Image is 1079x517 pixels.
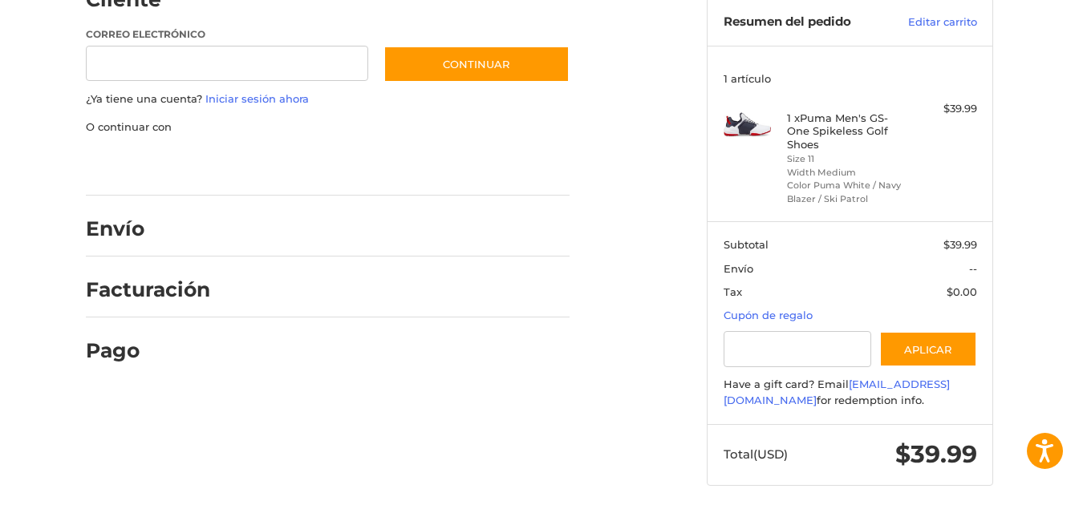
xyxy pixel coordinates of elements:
span: -- [969,262,977,275]
button: Aplicar [879,331,977,367]
h2: Facturación [86,277,210,302]
p: O continuar con [86,119,570,135]
a: Editar carrito [888,14,977,30]
span: $0.00 [947,285,977,298]
button: Continuar [383,46,570,83]
input: Cupón de regalo o código de cupón [724,331,872,367]
h4: 1 x Puma Men's GS-One Spikeless Golf Shoes [787,111,910,151]
div: Have a gift card? Email for redemption info. [724,377,977,408]
li: Size 11 [787,152,910,166]
a: Cupón de regalo [724,309,813,321]
span: Envío [724,262,753,275]
span: Subtotal [724,238,769,251]
p: ¿Ya tiene una cuenta? [86,91,570,107]
label: Correo electrónico [86,27,368,42]
h3: 1 artículo [724,72,977,85]
span: $39.99 [943,238,977,251]
h2: Envío [86,216,180,241]
span: Tax [724,285,742,298]
li: Width Medium [787,166,910,180]
div: $39.99 [914,101,977,117]
li: Color Puma White / Navy Blazer / Ski Patrol [787,179,910,205]
iframe: PayPal-paypal [81,151,201,180]
a: Iniciar sesión ahora [205,92,309,105]
h3: Resumen del pedido [724,14,888,30]
h2: Pago [86,338,180,363]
